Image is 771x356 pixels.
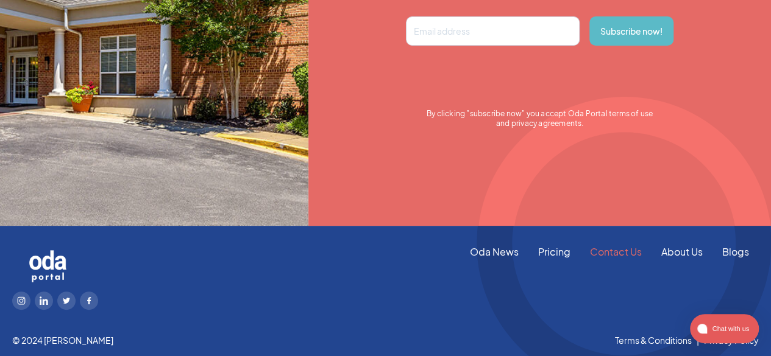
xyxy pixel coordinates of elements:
[707,322,751,335] span: Chat with us
[652,245,712,259] a: About Us
[712,245,759,259] a: Blogs
[12,334,113,347] div: © 2024 [PERSON_NAME]
[580,245,652,259] a: Contact Us
[692,334,704,347] div: |
[40,296,48,305] img: Linkedin Logo
[589,16,673,46] input: Subscribe now!
[690,314,759,343] button: atlas-launcher
[406,55,591,103] iframe: reCAPTCHA
[406,16,673,128] form: Newsletter
[528,245,580,259] a: Pricing
[460,245,528,259] a: Oda News
[406,16,580,46] input: Email address
[615,334,692,347] a: Terms & Conditions
[17,296,26,305] img: Instagram Logo
[406,109,673,128] div: By clicking "subscribe now" you accept Oda Portal terms of use and privacy agreements.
